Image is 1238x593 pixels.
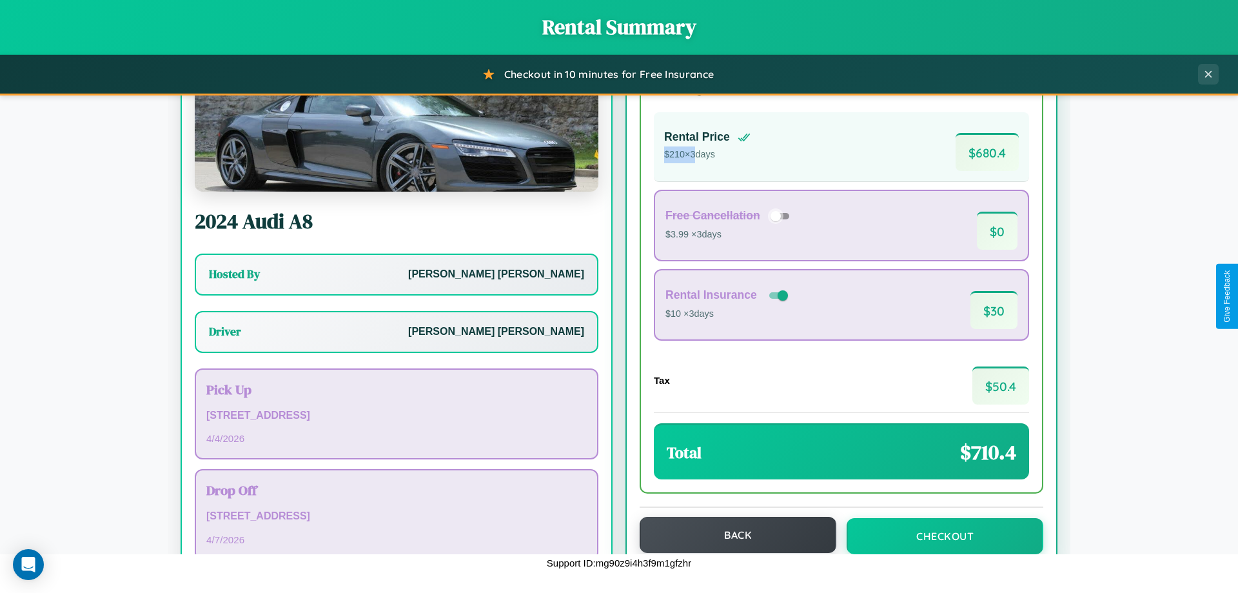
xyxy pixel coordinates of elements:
[654,375,670,386] h4: Tax
[664,130,730,144] h4: Rental Price
[206,507,587,526] p: [STREET_ADDRESS]
[13,549,44,580] div: Open Intercom Messenger
[970,291,1017,329] span: $ 30
[547,554,691,572] p: Support ID: mg90z9i4h3f9m1gfzhr
[206,481,587,499] h3: Drop Off
[667,442,702,463] h3: Total
[664,146,751,163] p: $ 210 × 3 days
[847,518,1043,554] button: Checkout
[209,266,260,282] h3: Hosted By
[206,430,587,447] p: 4 / 4 / 2026
[209,324,241,339] h3: Driver
[972,367,1029,405] span: $ 50.4
[665,226,794,243] p: $3.99 × 3 days
[956,133,1019,171] span: $ 680.4
[960,438,1016,467] span: $ 710.4
[195,207,598,236] h2: 2024 Audi A8
[13,13,1225,41] h1: Rental Summary
[504,68,714,81] span: Checkout in 10 minutes for Free Insurance
[665,306,791,323] p: $10 × 3 days
[408,323,584,341] p: [PERSON_NAME] [PERSON_NAME]
[206,531,587,548] p: 4 / 7 / 2026
[1223,270,1232,323] div: Give Feedback
[206,380,587,399] h3: Pick Up
[640,517,836,553] button: Back
[665,209,760,223] h4: Free Cancellation
[977,212,1017,250] span: $ 0
[408,265,584,284] p: [PERSON_NAME] [PERSON_NAME]
[206,407,587,425] p: [STREET_ADDRESS]
[195,63,598,192] img: Audi A8
[665,288,757,302] h4: Rental Insurance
